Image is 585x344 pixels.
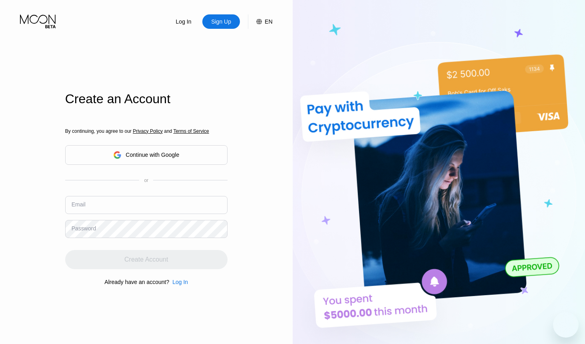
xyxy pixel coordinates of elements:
div: By continuing, you agree to our [65,128,228,134]
div: Log In [169,279,188,285]
span: Privacy Policy [133,128,163,134]
div: Create an Account [65,92,228,106]
div: or [144,178,148,183]
div: Sign Up [202,14,240,29]
div: Password [72,225,96,232]
span: Terms of Service [173,128,209,134]
div: Continue with Google [65,145,228,165]
div: Continue with Google [126,152,179,158]
div: EN [248,14,272,29]
div: Already have an account? [104,279,169,285]
div: Email [72,201,86,208]
div: EN [265,18,272,25]
div: Log In [175,18,192,26]
iframe: Pulsante per aprire la finestra di messaggistica [553,312,579,338]
div: Log In [165,14,202,29]
div: Log In [172,279,188,285]
span: and [163,128,174,134]
div: Sign Up [210,18,232,26]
